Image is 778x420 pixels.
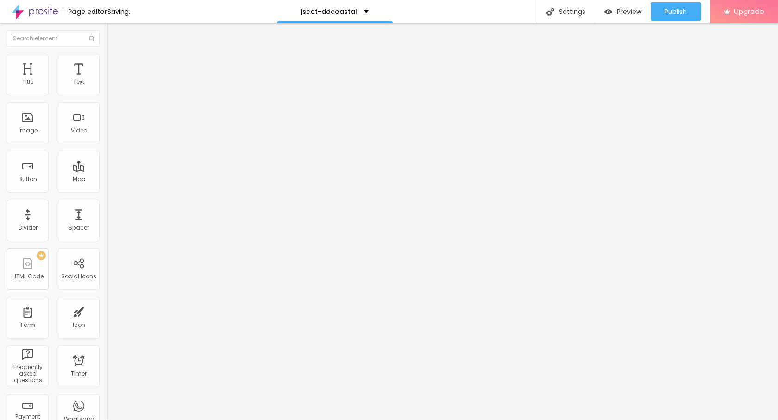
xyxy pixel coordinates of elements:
[22,79,33,85] div: Title
[651,2,701,21] button: Publish
[19,127,38,134] div: Image
[665,8,687,15] span: Publish
[595,2,651,21] button: Preview
[19,176,37,182] div: Button
[61,273,96,280] div: Social Icons
[617,8,641,15] span: Preview
[69,225,89,231] div: Spacer
[89,36,94,41] img: Icone
[19,225,38,231] div: Divider
[63,8,107,15] div: Page editor
[546,8,554,16] img: Icone
[73,322,85,328] div: Icon
[13,273,44,280] div: HTML Code
[21,322,35,328] div: Form
[7,30,100,47] input: Search element
[734,7,764,15] span: Upgrade
[604,8,612,16] img: view-1.svg
[301,8,357,15] p: jscot-ddcoastal
[71,370,87,377] div: Timer
[71,127,87,134] div: Video
[107,23,778,420] iframe: Editor
[73,176,85,182] div: Map
[9,364,46,384] div: Frequently asked questions
[73,79,84,85] div: Text
[107,8,133,15] div: Saving...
